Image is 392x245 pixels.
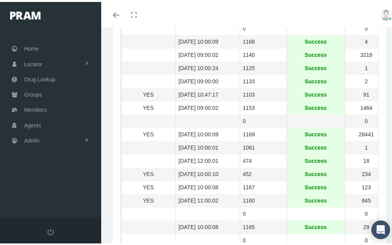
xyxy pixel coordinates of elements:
[345,179,388,192] td: 123
[176,139,240,153] td: [DATE] 10:00:01
[287,192,345,206] td: Success
[345,219,388,232] td: 29
[176,153,240,166] td: [DATE] 12:00:01
[240,219,287,232] td: 1165
[24,85,42,100] span: Groups
[121,100,176,113] td: YES
[345,100,388,113] td: 1464
[240,20,287,33] td: 0
[24,131,40,146] span: Admin
[24,116,41,131] span: Agents
[24,70,55,85] span: Drug Lookup
[10,10,40,18] img: PRAM_20_x_78.png
[240,33,287,47] td: 1168
[176,219,240,232] td: [DATE] 10:00:08
[287,179,345,192] td: Success
[176,86,240,100] td: [DATE] 10:47:17
[176,60,240,73] td: [DATE] 10:00:24
[24,55,42,70] span: Locator
[240,166,287,179] td: 452
[287,219,345,232] td: Success
[287,86,345,100] td: Success
[176,73,240,86] td: [DATE] 09:00:00
[287,139,345,153] td: Success
[345,126,388,139] td: 28441
[240,153,287,166] td: 474
[176,192,240,206] td: [DATE] 11:00:02
[240,192,287,206] td: 1160
[240,73,287,86] td: 1133
[345,113,388,126] td: 0
[345,192,388,206] td: 845
[121,86,176,100] td: YES
[345,47,388,60] td: 3218
[240,179,287,192] td: 1167
[345,139,388,153] td: 1
[240,126,287,139] td: 1169
[287,47,345,60] td: Success
[345,153,388,166] td: 18
[121,126,176,139] td: YES
[287,126,345,139] td: Success
[287,100,345,113] td: Success
[176,126,240,139] td: [DATE] 10:00:09
[345,86,388,100] td: 91
[287,153,345,166] td: Success
[121,179,176,192] td: YES
[121,166,176,179] td: YES
[24,39,39,54] span: Home
[176,47,240,60] td: [DATE] 09:00:02
[240,47,287,60] td: 1140
[121,192,176,206] td: YES
[345,206,388,219] td: 0
[371,219,390,237] div: Open Intercom Messenger
[176,100,240,113] td: [DATE] 09:00:02
[240,206,287,219] td: 0
[287,73,345,86] td: Success
[176,33,240,47] td: [DATE] 10:00:09
[24,100,47,115] span: Members
[240,100,287,113] td: 1153
[345,60,388,73] td: 1
[240,60,287,73] td: 1125
[287,60,345,73] td: Success
[240,86,287,100] td: 1103
[345,166,388,179] td: 234
[176,166,240,179] td: [DATE] 10:00:10
[345,33,388,47] td: 4
[240,139,287,153] td: 1061
[287,33,345,47] td: Success
[176,179,240,192] td: [DATE] 10:00:08
[345,73,388,86] td: 2
[287,166,345,179] td: Success
[380,7,392,19] img: user-placeholder.jpg
[240,113,287,126] td: 0
[345,20,388,33] td: 0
